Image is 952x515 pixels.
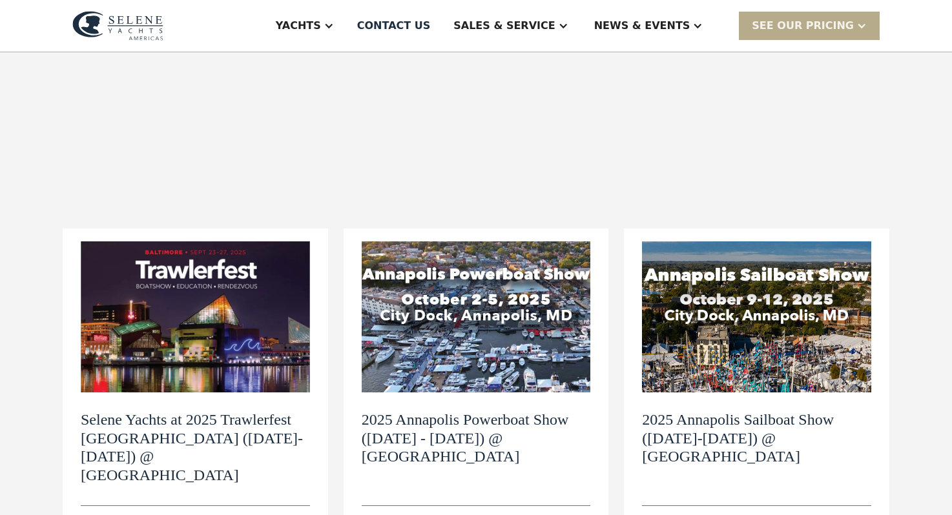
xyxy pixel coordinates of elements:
[594,18,690,34] div: News & EVENTS
[453,18,555,34] div: Sales & Service
[362,410,591,466] h2: 2025 Annapolis Powerboat Show ([DATE] - [DATE]) @ [GEOGRAPHIC_DATA]
[81,410,310,485] h2: Selene Yachts at 2025 Trawlerfest [GEOGRAPHIC_DATA] ([DATE]-[DATE]) @ [GEOGRAPHIC_DATA]
[357,18,431,34] div: Contact US
[752,18,854,34] div: SEE Our Pricing
[72,11,163,41] img: logo
[642,410,871,466] h2: 2025 Annapolis Sailboat Show ([DATE]-[DATE]) @ [GEOGRAPHIC_DATA]
[276,18,321,34] div: Yachts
